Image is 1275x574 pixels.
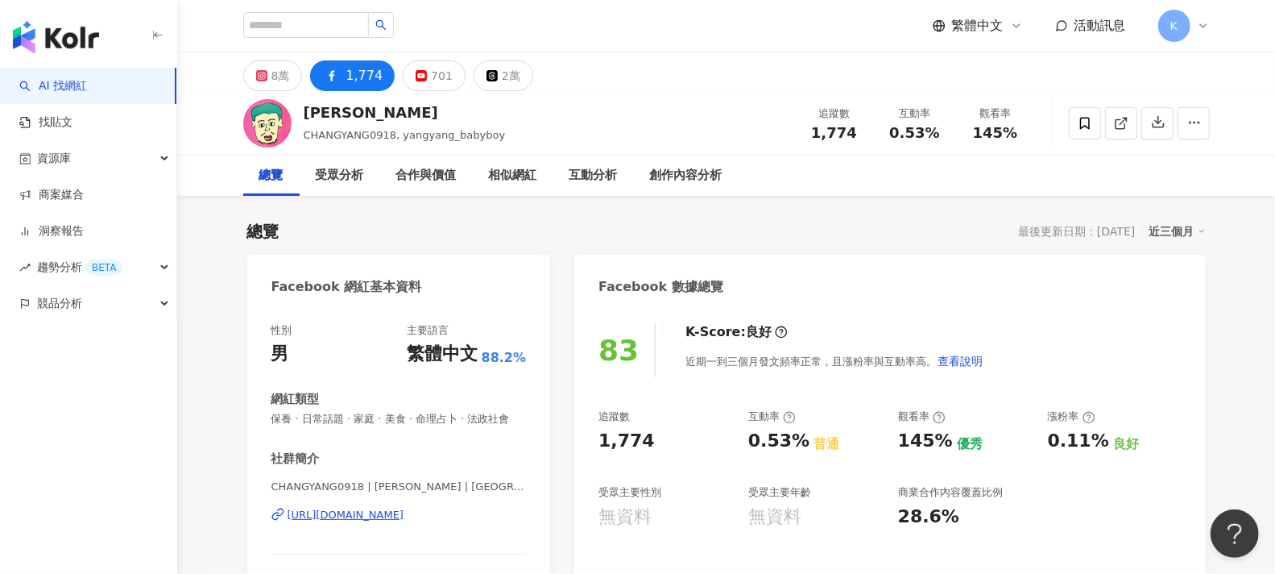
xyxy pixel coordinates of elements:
div: 受眾主要年齡 [748,485,811,500]
div: 創作內容分析 [650,166,722,185]
div: 優秀 [957,435,983,453]
div: [URL][DOMAIN_NAME] [288,508,404,522]
div: 總覽 [259,166,284,185]
a: 洞察報告 [19,223,84,239]
span: 趨勢分析 [37,249,122,285]
div: 28.6% [898,505,959,530]
div: 主要語言 [407,323,449,338]
a: [URL][DOMAIN_NAME] [271,508,527,522]
div: 觀看率 [898,410,946,424]
button: 1,774 [310,60,395,91]
a: 找貼文 [19,114,72,131]
div: 相似網紅 [489,166,537,185]
div: 2萬 [502,64,520,87]
div: 145% [898,429,953,454]
div: 追蹤數 [598,410,630,424]
img: KOL Avatar [243,99,292,148]
div: 社群簡介 [271,451,320,468]
div: 良好 [1113,435,1139,453]
div: 0.53% [748,429,809,454]
iframe: Help Scout Beacon - Open [1211,510,1259,558]
button: 2萬 [474,60,533,91]
span: CHANGYANG0918, yangyang_babyboy [304,129,506,141]
div: K-Score : [685,323,788,341]
div: 無資料 [748,505,801,530]
div: 良好 [746,323,772,341]
a: 商案媒合 [19,187,84,203]
div: 商業合作內容覆蓋比例 [898,485,1003,500]
button: 701 [403,60,466,91]
img: logo [13,21,99,53]
span: K [1170,17,1178,35]
div: 受眾分析 [316,166,364,185]
button: 查看說明 [937,345,983,377]
div: 8萬 [271,64,290,87]
span: 資源庫 [37,140,71,177]
div: Facebook 網紅基本資料 [271,278,422,296]
div: 總覽 [247,220,279,243]
div: 漲粉率 [1048,410,1095,424]
span: 145% [973,125,1018,141]
span: search [375,19,387,31]
span: rise [19,262,31,273]
div: 合作與價值 [396,166,457,185]
span: 1,774 [811,124,857,141]
div: 互動率 [748,410,796,424]
div: 最後更新日期：[DATE] [1018,225,1135,238]
div: 繁體中文 [407,342,478,367]
div: 近期一到三個月發文頻率正常，且漲粉率與互動率高。 [685,345,983,377]
span: 競品分析 [37,285,82,322]
div: 無資料 [598,505,652,530]
a: searchAI 找網紅 [19,78,87,94]
span: 保養 · 日常話題 · 家庭 · 美食 · 命理占卜 · 法政社會 [271,412,527,426]
div: 網紅類型 [271,391,320,408]
div: 性別 [271,323,292,338]
div: 觀看率 [965,106,1026,122]
div: 0.11% [1048,429,1109,454]
div: [PERSON_NAME] [304,102,506,123]
div: 受眾主要性別 [598,485,661,500]
div: 83 [598,334,639,367]
div: 互動分析 [569,166,618,185]
div: 1,774 [598,429,655,454]
span: 活動訊息 [1074,18,1126,33]
span: 0.53% [889,125,939,141]
span: 88.2% [482,349,527,367]
div: 近三個月 [1149,221,1206,242]
div: Facebook 數據總覽 [598,278,723,296]
span: CHANGYANG0918 | [PERSON_NAME] | [GEOGRAPHIC_DATA] [271,480,527,494]
span: 查看說明 [938,355,983,368]
div: 701 [431,64,453,87]
div: BETA [85,260,122,276]
div: 普通 [813,435,839,453]
button: 8萬 [243,60,303,91]
span: 繁體中文 [952,17,1004,35]
div: 追蹤數 [804,106,865,122]
div: 互動率 [884,106,946,122]
div: 1,774 [346,64,383,87]
div: 男 [271,342,289,367]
